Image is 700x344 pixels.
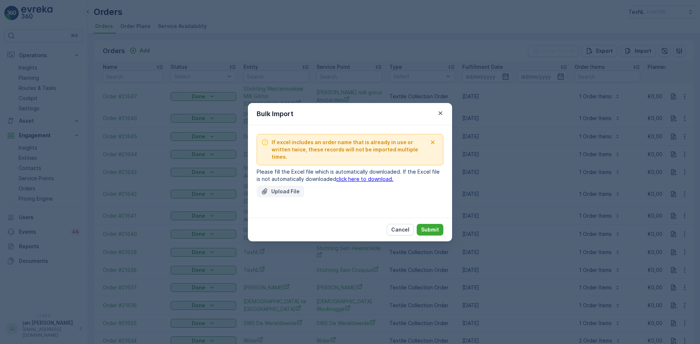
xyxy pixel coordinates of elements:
[391,226,409,233] p: Cancel
[271,188,300,195] p: Upload File
[336,176,393,182] a: click here to download.
[272,139,427,161] span: If excel includes an order name that is already in use or written twice, these records will not b...
[257,168,443,183] p: Please fill the Excel file which is automatically downloaded. If the Excel file is not automatica...
[257,186,304,197] button: Upload File
[417,224,443,236] button: Submit
[387,224,414,236] button: Cancel
[421,226,439,233] p: Submit
[257,109,293,119] p: Bulk Import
